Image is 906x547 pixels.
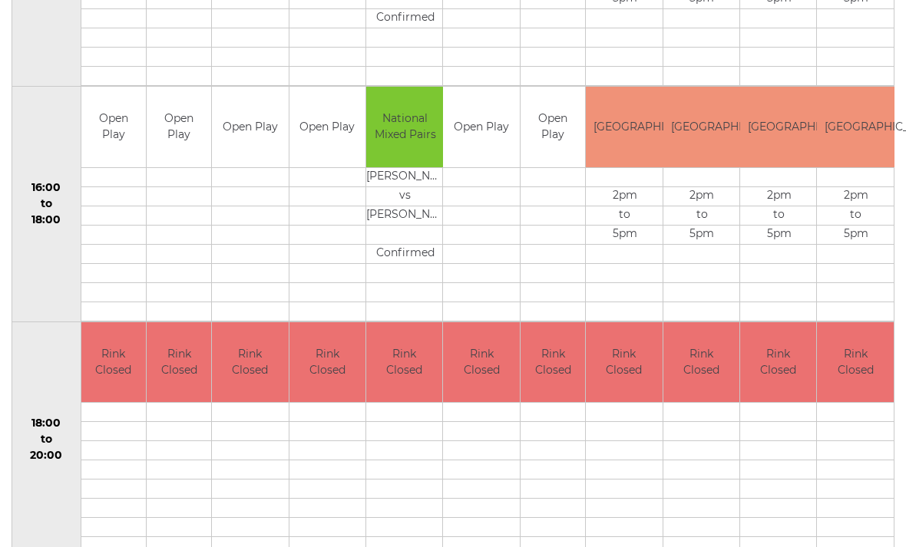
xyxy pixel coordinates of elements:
[586,87,663,167] td: [GEOGRAPHIC_DATA]
[521,322,585,403] td: Rink Closed
[366,87,444,167] td: National Mixed Pairs
[12,87,81,322] td: 16:00 to 18:00
[586,322,662,403] td: Rink Closed
[663,186,741,206] td: 2pm
[366,206,444,225] td: [PERSON_NAME]
[663,225,741,244] td: 5pm
[366,9,444,28] td: Confirmed
[289,322,365,403] td: Rink Closed
[81,322,146,403] td: Rink Closed
[740,87,818,167] td: [GEOGRAPHIC_DATA]
[663,322,739,403] td: Rink Closed
[212,87,288,167] td: Open Play
[663,87,741,167] td: [GEOGRAPHIC_DATA]
[521,87,585,167] td: Open Play
[147,322,211,403] td: Rink Closed
[147,87,211,167] td: Open Play
[586,206,663,225] td: to
[366,186,444,206] td: vs
[817,322,894,403] td: Rink Closed
[586,225,663,244] td: 5pm
[289,87,365,167] td: Open Play
[366,167,444,186] td: [PERSON_NAME]
[212,322,288,403] td: Rink Closed
[81,87,146,167] td: Open Play
[817,186,894,206] td: 2pm
[817,206,894,225] td: to
[817,225,894,244] td: 5pm
[740,225,818,244] td: 5pm
[443,322,519,403] td: Rink Closed
[366,244,444,263] td: Confirmed
[586,186,663,206] td: 2pm
[817,87,894,167] td: [GEOGRAPHIC_DATA]
[443,87,519,167] td: Open Play
[740,322,816,403] td: Rink Closed
[740,186,818,206] td: 2pm
[366,322,442,403] td: Rink Closed
[663,206,741,225] td: to
[740,206,818,225] td: to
